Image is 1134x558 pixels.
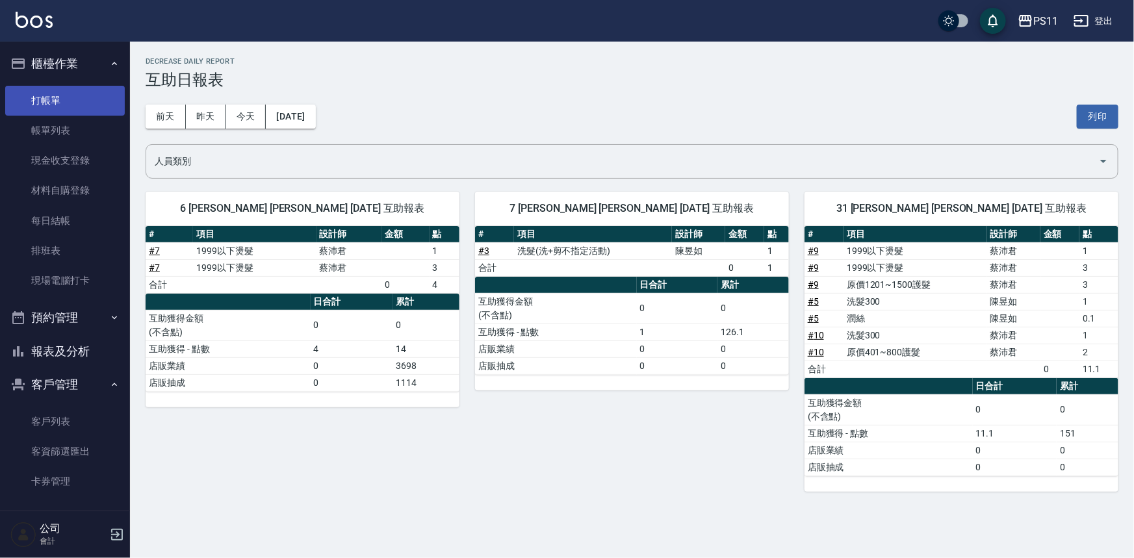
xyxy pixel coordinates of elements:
[808,347,824,357] a: #10
[5,116,125,146] a: 帳單列表
[311,357,393,374] td: 0
[491,202,773,215] span: 7 [PERSON_NAME] [PERSON_NAME] [DATE] 互助報表
[973,394,1057,425] td: 0
[5,146,125,175] a: 現金收支登錄
[311,340,393,357] td: 4
[393,340,459,357] td: 14
[146,57,1118,66] h2: Decrease Daily Report
[193,242,316,259] td: 1999以下燙髮
[1079,242,1118,259] td: 1
[40,535,106,547] p: 會計
[808,262,819,273] a: #9
[316,242,381,259] td: 蔡沛君
[805,442,973,459] td: 店販業績
[475,226,789,277] table: a dense table
[805,394,973,425] td: 互助獲得金額 (不含點)
[1079,344,1118,361] td: 2
[311,374,393,391] td: 0
[1033,13,1058,29] div: PS11
[805,361,844,377] td: 合計
[717,277,789,294] th: 累計
[475,259,514,276] td: 合計
[805,459,973,476] td: 店販抽成
[844,242,987,259] td: 1999以下燙髮
[805,425,973,442] td: 互助獲得 - 點數
[5,47,125,81] button: 櫃檯作業
[987,242,1040,259] td: 蔡沛君
[1079,259,1118,276] td: 3
[987,344,1040,361] td: 蔡沛君
[764,226,789,243] th: 點
[973,425,1057,442] td: 11.1
[844,276,987,293] td: 原價1201~1500護髮
[973,378,1057,395] th: 日合計
[844,344,987,361] td: 原價401~800護髮
[381,276,429,293] td: 0
[161,202,444,215] span: 6 [PERSON_NAME] [PERSON_NAME] [DATE] 互助報表
[381,226,429,243] th: 金額
[637,357,717,374] td: 0
[1077,105,1118,129] button: 列印
[1040,226,1079,243] th: 金額
[1040,361,1079,377] td: 0
[987,327,1040,344] td: 蔡沛君
[987,259,1040,276] td: 蔡沛君
[430,276,459,293] td: 4
[478,246,489,256] a: #3
[475,277,789,375] table: a dense table
[475,340,637,357] td: 店販業績
[146,226,459,294] table: a dense table
[1057,378,1118,395] th: 累計
[475,226,514,243] th: #
[844,293,987,310] td: 洗髮300
[980,8,1006,34] button: save
[146,374,311,391] td: 店販抽成
[637,293,717,323] td: 0
[393,357,459,374] td: 3698
[146,226,193,243] th: #
[186,105,226,129] button: 昨天
[514,226,672,243] th: 項目
[393,310,459,340] td: 0
[5,407,125,437] a: 客戶列表
[311,294,393,311] th: 日合計
[146,71,1118,89] h3: 互助日報表
[1079,226,1118,243] th: 點
[808,313,819,323] a: #5
[5,175,125,205] a: 材料自購登錄
[1057,394,1118,425] td: 0
[987,226,1040,243] th: 設計師
[316,259,381,276] td: 蔡沛君
[393,294,459,311] th: 累計
[266,105,315,129] button: [DATE]
[5,266,125,296] a: 現場電腦打卡
[1057,425,1118,442] td: 151
[808,279,819,290] a: #9
[1079,310,1118,327] td: 0.1
[725,259,764,276] td: 0
[1057,442,1118,459] td: 0
[808,246,819,256] a: #9
[151,150,1093,173] input: 人員名稱
[193,259,316,276] td: 1999以下燙髮
[5,335,125,368] button: 報表及分析
[987,293,1040,310] td: 陳昱如
[717,323,789,340] td: 126.1
[764,242,789,259] td: 1
[672,242,725,259] td: 陳昱如
[1079,276,1118,293] td: 3
[316,226,381,243] th: 設計師
[805,226,844,243] th: #
[475,323,637,340] td: 互助獲得 - 點數
[1079,361,1118,377] td: 11.1
[637,277,717,294] th: 日合計
[430,226,459,243] th: 點
[430,242,459,259] td: 1
[146,294,459,392] table: a dense table
[226,105,266,129] button: 今天
[514,242,672,259] td: 洗髮(洗+剪不指定活動)
[764,259,789,276] td: 1
[146,105,186,129] button: 前天
[725,226,764,243] th: 金額
[808,330,824,340] a: #10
